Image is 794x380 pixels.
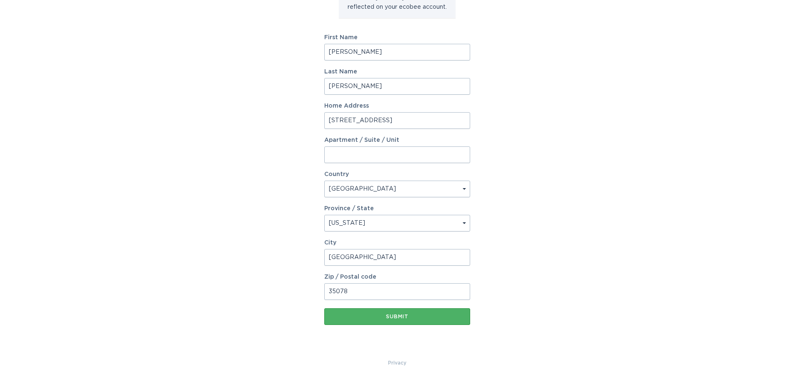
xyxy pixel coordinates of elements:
label: First Name [324,35,470,40]
label: Home Address [324,103,470,109]
label: Last Name [324,69,470,75]
a: Privacy Policy & Terms of Use [388,358,406,367]
label: Zip / Postal code [324,274,470,280]
label: Country [324,171,349,177]
button: Submit [324,308,470,325]
div: Submit [328,314,466,319]
label: City [324,240,470,246]
label: Apartment / Suite / Unit [324,137,470,143]
label: Province / State [324,206,374,211]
